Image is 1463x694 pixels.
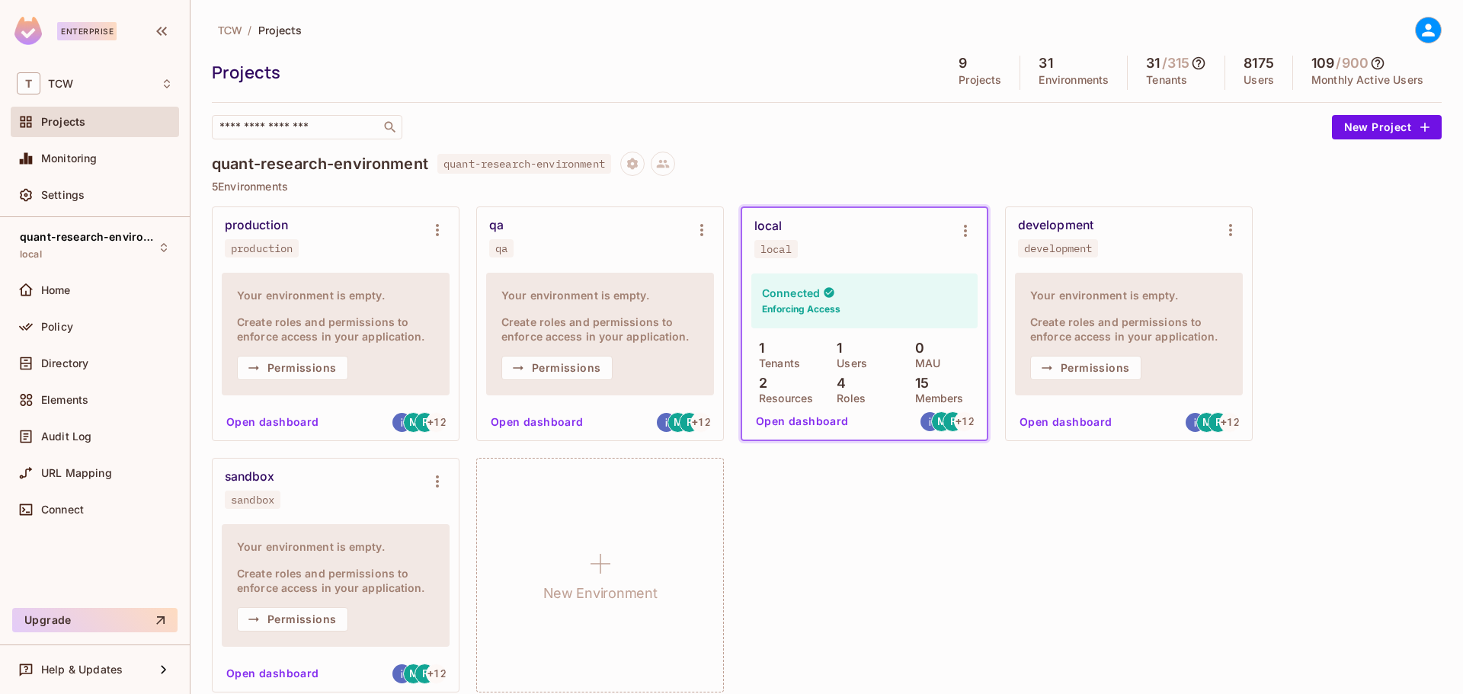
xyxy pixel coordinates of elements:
[1018,218,1093,233] div: development
[751,357,800,369] p: Tenants
[41,189,85,201] span: Settings
[409,668,418,679] span: M
[1146,56,1160,71] h5: 31
[657,413,676,432] img: igademoia@gmail.com
[501,315,699,344] h4: Create roles and permissions to enforce access in your application.
[237,566,434,595] h4: Create roles and permissions to enforce access in your application.
[248,23,251,37] li: /
[422,466,453,497] button: Environment settings
[674,417,683,427] span: M
[409,417,418,427] span: M
[908,392,964,405] p: Members
[543,582,658,605] h1: New Environment
[427,668,446,679] span: + 12
[1030,288,1228,302] h4: Your environment is empty.
[422,215,453,245] button: Environment settings
[237,356,348,380] button: Permissions
[41,284,71,296] span: Home
[754,219,782,234] div: local
[212,61,933,84] div: Projects
[225,218,288,233] div: production
[231,494,274,506] div: sandbox
[1244,74,1274,86] p: Users
[41,430,91,443] span: Audit Log
[41,394,88,406] span: Elements
[41,664,123,676] span: Help & Updates
[1039,56,1052,71] h5: 31
[57,22,117,40] div: Enterprise
[908,341,924,356] p: 0
[220,661,325,686] button: Open dashboard
[751,376,767,391] p: 2
[427,417,446,427] span: + 12
[495,242,507,254] div: qa
[218,23,242,37] span: TCW
[41,116,85,128] span: Projects
[1186,413,1205,432] img: igademoia@gmail.com
[956,416,974,427] span: + 12
[1336,56,1369,71] h5: / 900
[692,417,710,427] span: + 12
[41,321,73,333] span: Policy
[751,392,813,405] p: Resources
[829,341,842,356] p: 1
[950,216,981,246] button: Environment settings
[237,607,348,632] button: Permissions
[225,469,275,485] div: sandbox
[920,412,940,431] img: igademoia@gmail.com
[829,357,867,369] p: Users
[829,376,846,391] p: 4
[908,357,940,369] p: MAU
[489,218,504,233] div: qa
[1013,410,1119,434] button: Open dashboard
[762,302,840,316] h6: Enforcing Access
[41,357,88,369] span: Directory
[1146,74,1187,86] p: Tenants
[1030,315,1228,344] h4: Create roles and permissions to enforce access in your application.
[687,417,693,427] span: R
[1215,215,1246,245] button: Environment settings
[1215,417,1222,427] span: R
[20,248,42,261] span: local
[485,410,590,434] button: Open dashboard
[422,668,429,679] span: R
[212,155,428,173] h4: quant-research-environment
[237,539,434,554] h4: Your environment is empty.
[1202,417,1212,427] span: M
[751,341,764,356] p: 1
[212,181,1442,193] p: 5 Environments
[620,159,645,174] span: Project settings
[750,409,855,433] button: Open dashboard
[1162,56,1190,71] h5: / 315
[1311,56,1334,71] h5: 109
[1244,56,1274,71] h5: 8175
[258,23,303,37] span: Projects
[392,413,411,432] img: igademoia@gmail.com
[1024,242,1092,254] div: development
[437,154,611,174] span: quant-research-environment
[12,608,178,632] button: Upgrade
[1221,417,1239,427] span: + 12
[1039,74,1109,86] p: Environments
[1030,356,1141,380] button: Permissions
[937,416,946,427] span: M
[14,17,42,45] img: SReyMgAAAABJRU5ErkJggg==
[17,72,40,94] span: T
[959,74,1001,86] p: Projects
[41,467,112,479] span: URL Mapping
[41,504,84,516] span: Connect
[392,664,411,683] img: igademoia@gmail.com
[501,288,699,302] h4: Your environment is empty.
[237,288,434,302] h4: Your environment is empty.
[760,243,792,255] div: local
[422,417,429,427] span: R
[220,410,325,434] button: Open dashboard
[20,231,157,243] span: quant-research-environment
[959,56,967,71] h5: 9
[950,416,957,427] span: R
[1311,74,1423,86] p: Monthly Active Users
[48,78,73,90] span: Workspace: TCW
[762,286,820,300] h4: Connected
[231,242,293,254] div: production
[829,392,866,405] p: Roles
